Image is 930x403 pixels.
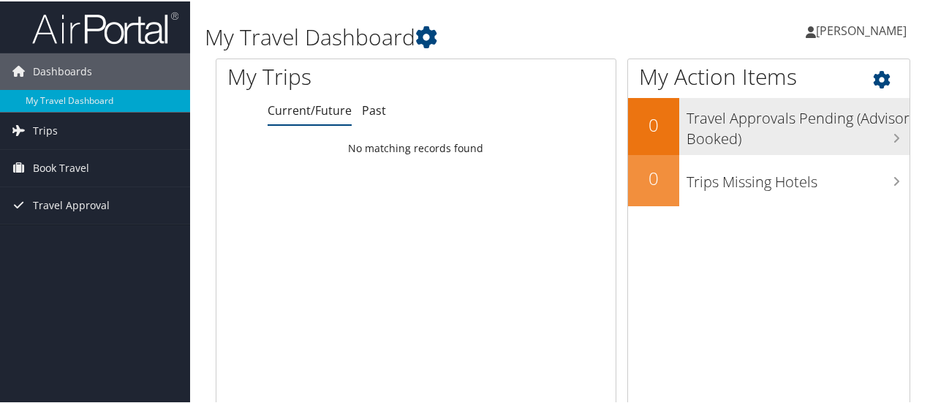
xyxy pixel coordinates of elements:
a: Past [362,101,386,117]
h2: 0 [628,111,679,136]
a: Current/Future [268,101,352,117]
img: airportal-logo.png [32,10,178,44]
a: [PERSON_NAME] [806,7,921,51]
span: [PERSON_NAME] [816,21,907,37]
h1: My Trips [227,60,438,91]
a: 0Trips Missing Hotels [628,154,910,205]
h1: My Travel Dashboard [205,20,682,51]
h3: Travel Approvals Pending (Advisor Booked) [687,99,910,148]
h2: 0 [628,165,679,189]
a: 0Travel Approvals Pending (Advisor Booked) [628,97,910,153]
span: Travel Approval [33,186,110,222]
h1: My Action Items [628,60,910,91]
span: Dashboards [33,52,92,88]
td: No matching records found [216,134,616,160]
h3: Trips Missing Hotels [687,163,910,191]
span: Trips [33,111,58,148]
span: Book Travel [33,148,89,185]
